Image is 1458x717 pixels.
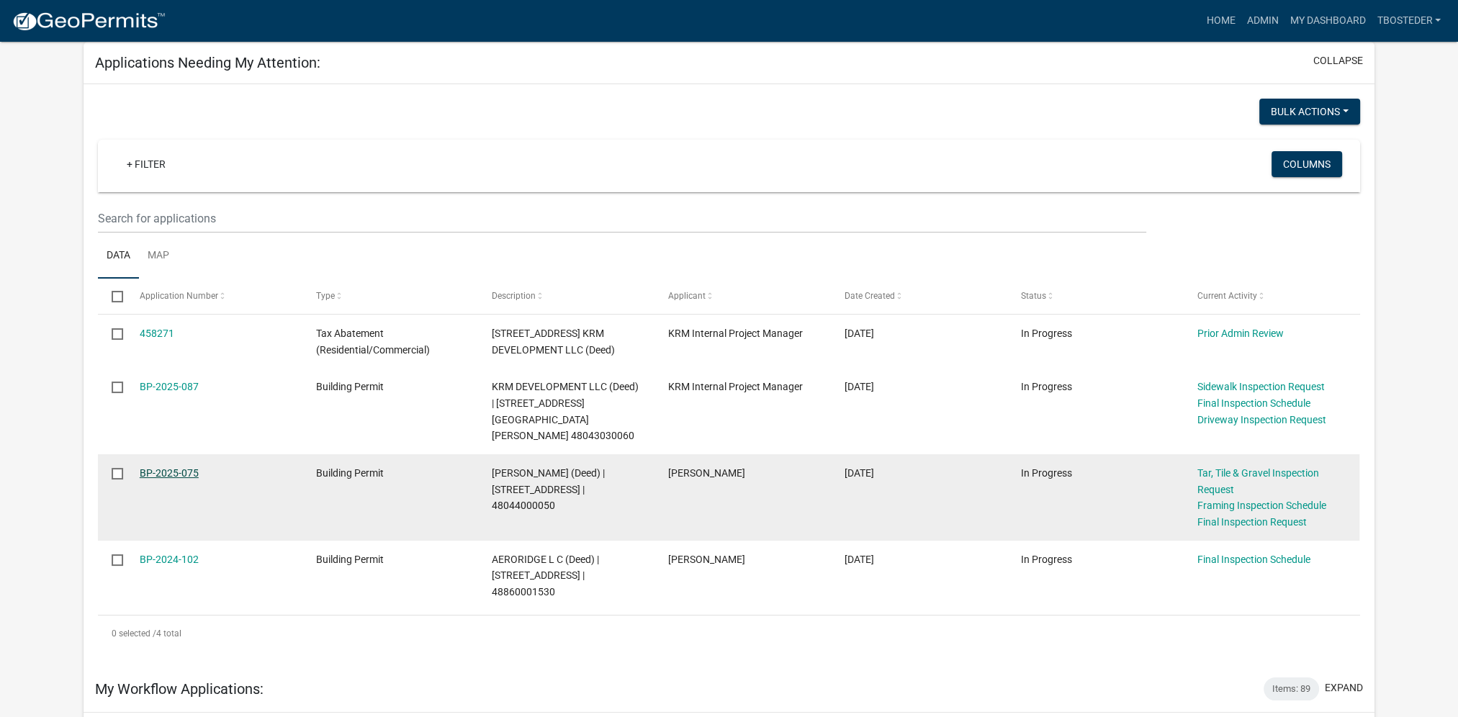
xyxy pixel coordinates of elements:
a: BP-2025-087 [140,381,199,392]
span: 04/28/2025 [845,381,874,392]
span: Application Number [140,291,218,301]
a: Final Inspection Schedule [1197,554,1310,565]
button: expand [1325,680,1363,695]
a: 458271 [140,328,174,339]
span: KRM DEVELOPMENT LLC (Deed) | 1602 E GIRARD AVE | 48043030060 [492,381,639,441]
span: KRM Internal Project Manager [668,328,803,339]
span: 04/14/2025 [845,467,874,479]
datatable-header-cell: Type [302,279,478,313]
span: Type [316,291,335,301]
datatable-header-cell: Application Number [126,279,302,313]
span: 505 N 20TH ST KRM DEVELOPMENT LLC (Deed) [492,328,615,356]
span: Building Permit [316,554,384,565]
span: KRM Internal Project Manager [668,381,803,392]
div: 4 total [98,615,1360,651]
span: In Progress [1021,328,1072,339]
a: Prior Admin Review [1197,328,1284,339]
span: In Progress [1021,554,1072,565]
span: 0 selected / [112,628,156,639]
a: Driveway Inspection Request [1197,414,1326,425]
span: Building Permit [316,381,384,392]
input: Search for applications [98,204,1146,233]
a: BP-2024-102 [140,554,199,565]
a: Final Inspection Request [1197,516,1307,528]
button: collapse [1313,53,1363,68]
datatable-header-cell: Select [98,279,125,313]
a: Admin [1241,7,1284,35]
a: Final Inspection Schedule [1197,397,1310,409]
a: Map [139,233,178,279]
a: tbosteder [1371,7,1446,35]
datatable-header-cell: Applicant [654,279,831,313]
span: HUNT, JAMES (Deed) | 1215 N B ST | 48044000050 [492,467,605,512]
span: Current Activity [1197,291,1257,301]
span: tyler [668,554,745,565]
a: My Dashboard [1284,7,1371,35]
a: Home [1200,7,1241,35]
datatable-header-cell: Date Created [831,279,1007,313]
span: Date Created [845,291,895,301]
datatable-header-cell: Status [1007,279,1184,313]
button: Bulk Actions [1259,99,1360,125]
datatable-header-cell: Current Activity [1183,279,1359,313]
h5: My Workflow Applications: [95,680,264,698]
span: Status [1021,291,1046,301]
span: Edward Ferrier [668,467,745,479]
a: BP-2025-075 [140,467,199,479]
span: Applicant [668,291,706,301]
span: Building Permit [316,467,384,479]
a: + Filter [115,151,177,177]
a: Data [98,233,139,279]
a: Framing Inspection Schedule [1197,500,1326,511]
span: In Progress [1021,467,1072,479]
button: Columns [1272,151,1342,177]
a: Sidewalk Inspection Request [1197,381,1325,392]
a: Tar, Tile & Gravel Inspection Request [1197,467,1319,495]
h5: Applications Needing My Attention: [95,54,320,71]
span: In Progress [1021,381,1072,392]
span: Description [492,291,536,301]
div: Items: 89 [1264,677,1319,700]
span: Tax Abatement (Residential/Commercial) [316,328,430,356]
datatable-header-cell: Description [478,279,654,313]
span: AERORIDGE L C (Deed) | 1009 S JEFFERSON WAY | 48860001530 [492,554,599,598]
span: 07/31/2024 [845,554,874,565]
span: 08/01/2025 [845,328,874,339]
div: collapse [84,84,1374,666]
